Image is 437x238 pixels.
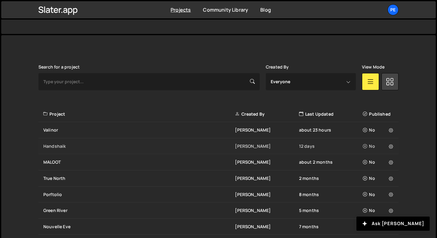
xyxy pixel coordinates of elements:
[299,159,363,165] div: about 2 months
[299,143,363,149] div: 12 days
[362,65,385,69] label: View Mode
[43,192,235,198] div: Porftolio
[38,187,399,203] a: Porftolio [PERSON_NAME] 8 months No
[171,6,191,13] a: Projects
[43,127,235,133] div: Valinor
[38,154,399,170] a: MALOOT [PERSON_NAME] about 2 months No
[235,111,299,117] div: Created By
[299,192,363,198] div: 8 months
[235,143,299,149] div: [PERSON_NAME]
[299,127,363,133] div: about 23 hours
[43,224,235,230] div: Nouvelle Eve
[363,143,395,149] div: No
[363,127,395,133] div: No
[235,207,299,214] div: [PERSON_NAME]
[43,207,235,214] div: Green River
[299,111,363,117] div: Last Updated
[363,111,395,117] div: Published
[363,175,395,181] div: No
[299,224,363,230] div: 7 months
[260,6,271,13] a: Blog
[235,224,299,230] div: [PERSON_NAME]
[43,175,235,181] div: True North
[235,127,299,133] div: [PERSON_NAME]
[363,159,395,165] div: No
[299,207,363,214] div: 5 months
[38,65,80,69] label: Search for a project
[38,203,399,219] a: Green River [PERSON_NAME] 5 months No
[266,65,289,69] label: Created By
[38,219,399,235] a: Nouvelle Eve [PERSON_NAME] 7 months Yes
[38,122,399,138] a: Valinor [PERSON_NAME] about 23 hours No
[235,175,299,181] div: [PERSON_NAME]
[38,73,260,90] input: Type your project...
[38,138,399,154] a: Handshaik [PERSON_NAME] 12 days No
[388,4,399,15] a: Pe
[43,159,235,165] div: MALOOT
[203,6,248,13] a: Community Library
[356,217,430,231] button: Ask [PERSON_NAME]
[235,159,299,165] div: [PERSON_NAME]
[38,170,399,187] a: True North [PERSON_NAME] 2 months No
[363,207,395,214] div: No
[235,192,299,198] div: [PERSON_NAME]
[299,175,363,181] div: 2 months
[363,192,395,198] div: No
[43,143,235,149] div: Handshaik
[43,111,235,117] div: Project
